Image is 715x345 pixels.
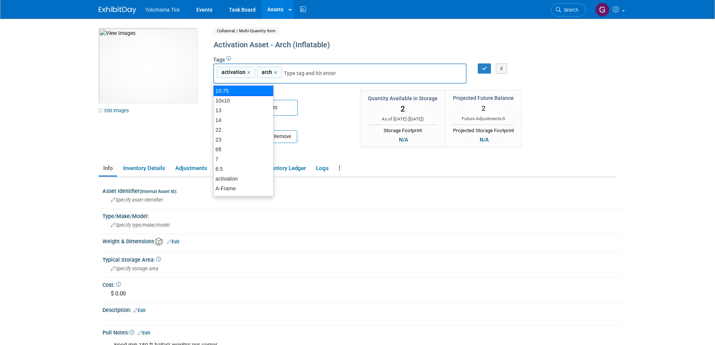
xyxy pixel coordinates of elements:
div: 10x10 [214,96,273,105]
div: activation [214,174,273,184]
input: Type tag and hit enter [284,69,344,77]
div: 8.5 [214,164,273,174]
span: Collateral / Multi-Quantity Item [213,27,279,35]
span: [DATE] [409,116,422,122]
a: Search [551,3,586,17]
div: 7 [214,154,273,164]
div: Projected Future Balance [453,94,514,102]
span: Search [561,7,578,13]
img: ExhibitDay [99,6,136,14]
span: Typical Storage Area: [102,257,161,263]
div: 6ft [214,145,273,154]
div: A-Frame [214,184,273,193]
span: arch [260,68,272,76]
div: Projected Storage Footprint [453,125,514,134]
a: Info [99,162,117,175]
div: 14 [214,115,273,125]
div: Type/Make/Model: [102,211,622,220]
div: All Season [214,193,273,203]
div: Weight & Dimensions [102,236,622,246]
div: 22 [214,125,273,135]
a: Logs [312,162,333,175]
div: Quantity Available in Storage [368,95,438,102]
button: Remove [263,130,297,143]
span: 0 [503,116,505,121]
div: Cost: [102,279,622,289]
span: activation [220,68,245,76]
div: Tags [213,56,555,89]
a: × [274,68,279,77]
span: Yokohama Tire [145,7,180,13]
div: Storage Footprint [368,125,438,134]
span: Specify asset identifier [111,197,163,203]
a: Inventory Details [119,162,169,175]
a: Inventory Ledger [260,162,310,175]
span: 2 [482,104,486,113]
a: Adjustments [171,162,211,175]
a: × [247,68,252,77]
img: Asset Weight and Dimensions [155,238,163,246]
img: View Images [99,28,198,103]
span: 2 [400,104,405,113]
a: Edit [133,308,146,313]
div: As of [DATE] ( ) [368,116,438,122]
div: 10.75 [213,86,274,96]
small: (Internal Asset Id) [140,189,176,194]
span: Specify storage area [111,266,158,271]
a: Edit [167,239,179,244]
a: Edit [138,330,150,336]
div: Future Adjustments: [453,116,514,122]
div: Adjust Inventory in Storage: [213,116,349,128]
img: gina Witter [595,3,610,17]
div: Description: [102,304,622,314]
div: N/A [397,136,410,144]
div: 13 [214,105,273,115]
div: Make Reservation: [213,90,349,98]
a: Edit Images [99,106,132,115]
a: Reservations [213,162,258,175]
div: N/A [477,136,491,144]
div: 23 [214,135,273,145]
span: Specify type/make/model [111,222,170,228]
button: X [496,63,507,74]
div: Asset Identifier : [102,185,622,195]
div: Activation Asset - Arch (Inflatable) [211,38,555,52]
div: Pull Notes: [102,327,622,337]
div: $ 0.00 [108,288,617,300]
